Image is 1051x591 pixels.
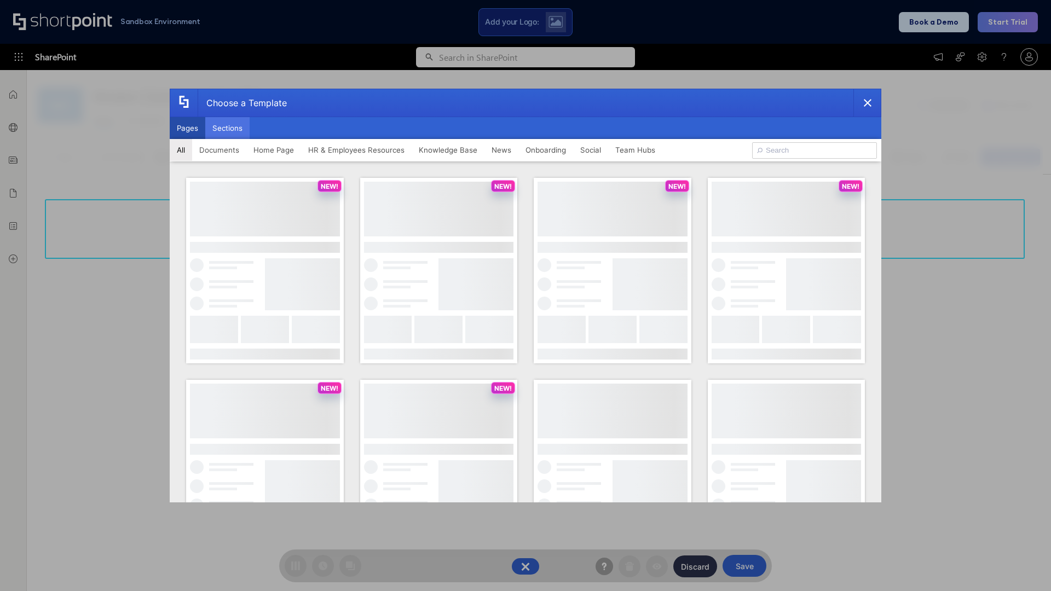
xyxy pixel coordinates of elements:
[170,117,205,139] button: Pages
[412,139,484,161] button: Knowledge Base
[494,384,512,392] p: NEW!
[321,384,338,392] p: NEW!
[842,182,859,190] p: NEW!
[170,89,881,502] div: template selector
[246,139,301,161] button: Home Page
[752,142,877,159] input: Search
[573,139,608,161] button: Social
[192,139,246,161] button: Documents
[608,139,662,161] button: Team Hubs
[170,139,192,161] button: All
[484,139,518,161] button: News
[494,182,512,190] p: NEW!
[518,139,573,161] button: Onboarding
[198,89,287,117] div: Choose a Template
[321,182,338,190] p: NEW!
[668,182,686,190] p: NEW!
[996,538,1051,591] iframe: Chat Widget
[205,117,250,139] button: Sections
[301,139,412,161] button: HR & Employees Resources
